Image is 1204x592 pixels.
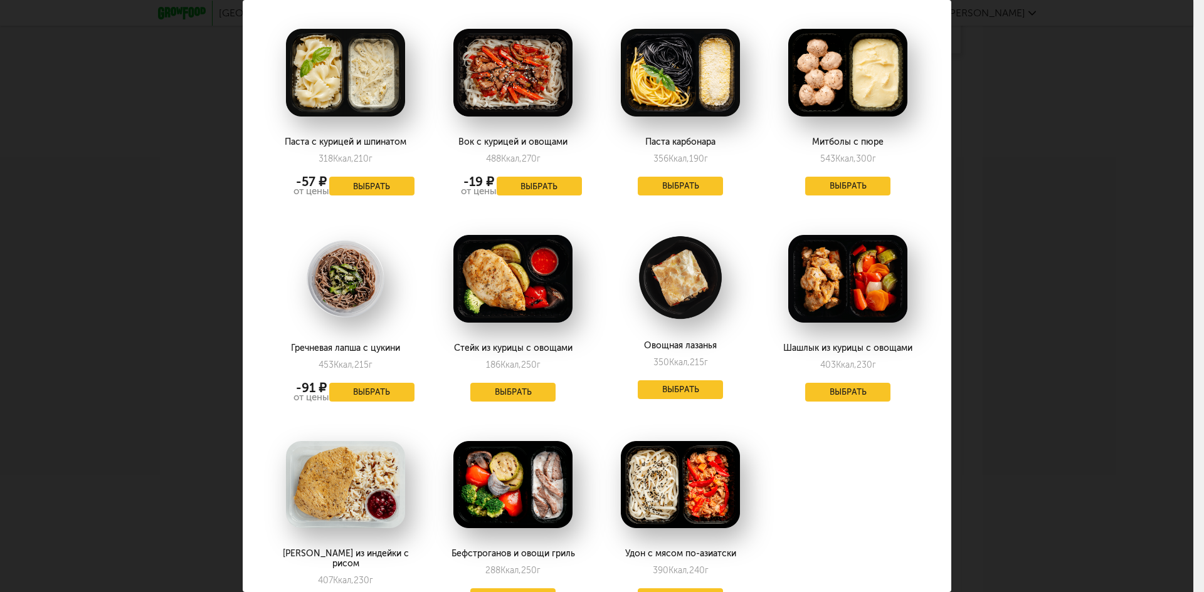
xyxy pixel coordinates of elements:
[369,360,372,370] span: г
[537,360,541,370] span: г
[293,383,329,393] div: -91 ₽
[872,360,876,370] span: г
[611,341,749,351] div: Овощная лазанья
[788,29,907,117] img: big_NCBp2JHghsUOpNeG.png
[500,360,521,370] span: Ккал,
[668,153,689,164] span: Ккал,
[453,235,573,323] img: big_CLtsM1X5VHbWb7Nr.png
[286,235,405,323] img: big_dlzRidLtODaQv45B.png
[621,235,740,320] img: big_JDkOnl9YBHmqrbEK.png
[486,360,541,370] div: 186 250
[638,380,723,399] button: Выбрать
[537,565,541,576] span: г
[653,565,709,576] div: 390 240
[611,549,749,559] div: Удон с мясом по-азиатски
[293,187,329,196] div: от цены
[501,153,522,164] span: Ккал,
[485,565,541,576] div: 288 250
[705,565,709,576] span: г
[333,575,354,586] span: Ккал,
[486,153,541,164] div: 488 270
[668,565,689,576] span: Ккал,
[497,177,582,195] button: Выбрать
[470,383,556,402] button: Выбрать
[779,137,916,147] div: Митболы с пюре
[293,177,329,187] div: -57 ₽
[453,29,573,117] img: big_3p7Sl9ZsbvRH9M43.png
[872,153,876,164] span: г
[444,549,581,559] div: Бефстроганов и овощи гриль
[820,360,876,370] div: 403 230
[293,393,329,402] div: от цены
[500,565,521,576] span: Ккал,
[277,343,414,353] div: Гречневая лапша с цукини
[669,357,690,368] span: Ккал,
[621,441,740,529] img: big_2PpkRQt9SQSYtCrP.png
[286,29,405,117] img: big_npDwGPDQNpctKN0o.png
[369,575,373,586] span: г
[779,343,916,353] div: Шашлык из курицы с овощами
[329,383,415,402] button: Выбрать
[329,177,415,195] button: Выбрать
[461,187,497,196] div: от цены
[286,441,405,529] img: big_vMdqmmBWQ68nh7zY.png
[704,153,708,164] span: г
[277,549,414,569] div: [PERSON_NAME] из индейки с рисом
[704,357,708,368] span: г
[836,360,857,370] span: Ккал,
[835,153,856,164] span: Ккал,
[461,177,497,187] div: -19 ₽
[653,153,708,164] div: 356 190
[444,343,581,353] div: Стейк из курицы с овощами
[611,137,749,147] div: Паста карбонара
[277,137,414,147] div: Паста с курицей и шпинатом
[333,153,354,164] span: Ккал,
[318,575,373,586] div: 407 230
[820,153,876,164] div: 543 300
[788,235,907,323] img: big_TceYgiePvtiLYYAf.png
[805,383,890,402] button: Выбрать
[319,360,372,370] div: 453 215
[537,153,541,164] span: г
[444,137,581,147] div: Вок с курицей и овощами
[638,177,723,195] button: Выбрать
[369,153,372,164] span: г
[453,441,573,529] img: big_02TwCZap28iIStl4.png
[334,360,354,370] span: Ккал,
[653,357,708,368] div: 350 215
[621,29,740,117] img: big_HWXF6JoTnzpG87aU.png
[805,177,890,195] button: Выбрать
[319,153,372,164] div: 318 210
